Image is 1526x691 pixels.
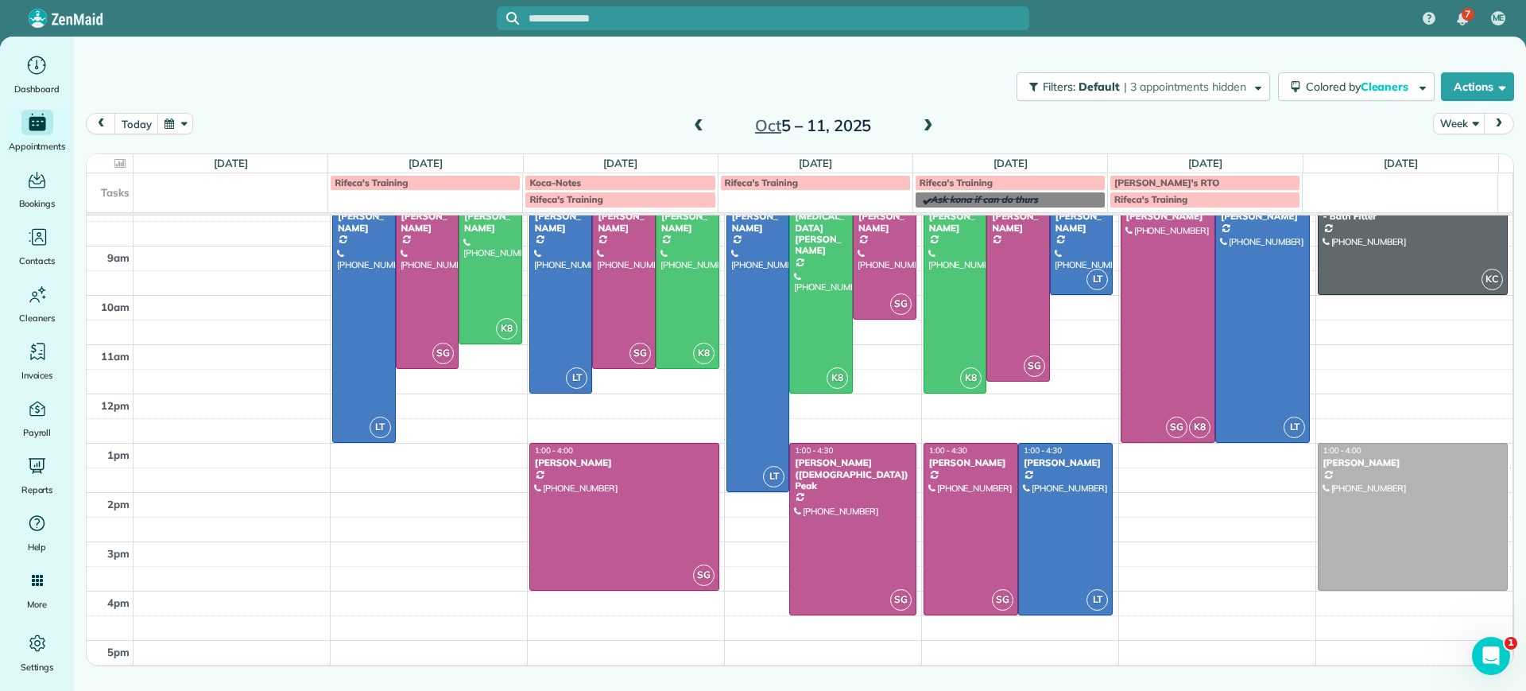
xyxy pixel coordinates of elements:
div: [PERSON_NAME] [534,211,588,234]
div: [PERSON_NAME] [928,211,982,234]
span: 11am [101,350,130,363]
span: 5pm [107,646,130,658]
span: Help [28,539,47,555]
div: [PERSON_NAME] [534,457,715,468]
div: [PERSON_NAME] [337,211,391,234]
span: SG [890,293,912,315]
span: 1pm [107,448,130,461]
button: Actions [1441,72,1514,101]
span: LT [1086,269,1108,290]
span: Ask kona if can do thurs [931,193,1038,205]
span: Rifeca's Training [1114,193,1187,205]
span: 10am [101,301,130,313]
span: 4pm [107,596,130,609]
div: [PERSON_NAME] [463,211,517,234]
a: Appointments [6,110,68,154]
span: ME [1493,12,1505,25]
div: [PERSON_NAME] [858,211,912,234]
a: Filters: Default | 3 appointments hidden [1009,72,1270,101]
span: 7 [1465,8,1470,21]
h2: 5 – 11, 2025 [714,117,912,134]
button: Focus search [497,12,519,25]
span: LT [1086,589,1108,611]
span: SG [693,565,715,586]
span: KC [1481,269,1503,290]
iframe: Intercom live chat [1472,637,1510,675]
button: Filters: Default | 3 appointments hidden [1017,72,1270,101]
a: Payroll [6,396,68,441]
span: 3pm [107,547,130,560]
a: [DATE] [799,157,833,169]
div: [PERSON_NAME] [928,457,1013,468]
span: 2pm [107,498,130,510]
span: Payroll [23,425,52,441]
a: Help [6,510,68,555]
span: SG [629,343,651,364]
div: [PERSON_NAME] [991,211,1045,234]
a: Contacts [6,224,68,269]
span: SG [1024,355,1045,377]
span: Cleaners [19,310,55,326]
a: [DATE] [993,157,1028,169]
div: [PERSON_NAME] [401,211,455,234]
button: prev [86,113,116,134]
span: Invoices [21,367,53,383]
span: SG [1166,417,1187,438]
span: K8 [693,343,715,364]
button: next [1484,113,1514,134]
div: - Bath Fitter [1323,211,1503,222]
span: Appointments [9,138,66,154]
a: [DATE] [603,157,637,169]
div: [PERSON_NAME] [1125,211,1210,222]
span: K8 [827,367,848,389]
button: Colored byCleaners [1278,72,1435,101]
button: Week [1433,113,1485,134]
span: LT [1284,417,1305,438]
span: LT [566,367,587,389]
span: Rifeca's Training [725,177,798,188]
a: [DATE] [409,157,443,169]
span: | 3 appointments hidden [1124,80,1246,94]
a: Bookings [6,167,68,212]
svg: Focus search [506,12,519,25]
a: Dashboard [6,52,68,97]
a: Reports [6,453,68,498]
button: today [114,113,158,134]
span: Rifeca's Training [529,193,602,205]
span: Rifeca's Training [335,177,408,188]
div: 7 unread notifications [1446,2,1479,37]
span: Bookings [19,196,56,212]
span: 12pm [101,399,130,412]
span: K8 [960,367,982,389]
span: Colored by [1306,80,1414,94]
span: Rifeca's Training [920,177,993,188]
div: [PERSON_NAME] [660,211,715,234]
div: [PERSON_NAME] [1220,211,1305,222]
span: 9am [107,251,130,264]
span: SG [432,343,454,364]
a: Settings [6,631,68,675]
span: SG [890,589,912,611]
span: 1:00 - 4:00 [535,445,573,456]
span: Cleaners [1361,80,1412,94]
span: [PERSON_NAME]'s RTO [1114,177,1219,188]
a: Cleaners [6,281,68,326]
span: Filters: [1043,80,1076,94]
div: [PERSON_NAME] [1023,457,1108,468]
span: 1:00 - 4:30 [795,445,833,456]
a: [DATE] [1384,157,1418,169]
a: [DATE] [214,157,248,169]
span: Oct [755,115,781,135]
div: [PERSON_NAME] [597,211,651,234]
span: LT [763,466,784,487]
span: 1 [1505,637,1517,650]
div: [PERSON_NAME] [1323,457,1503,468]
span: Default [1079,80,1121,94]
span: 1:00 - 4:30 [929,445,967,456]
span: Settings [21,659,54,675]
span: K8 [1189,417,1210,438]
a: [DATE] [1188,157,1222,169]
a: Invoices [6,339,68,383]
span: K8 [496,318,517,340]
span: Contacts [19,253,55,269]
